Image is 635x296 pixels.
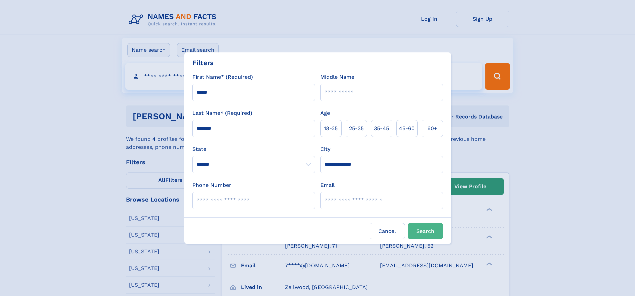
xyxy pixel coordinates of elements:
[192,58,214,68] div: Filters
[370,223,405,239] label: Cancel
[320,109,330,117] label: Age
[324,124,338,132] span: 18‑25
[320,73,354,81] label: Middle Name
[349,124,364,132] span: 25‑35
[408,223,443,239] button: Search
[192,73,253,81] label: First Name* (Required)
[192,181,231,189] label: Phone Number
[192,145,315,153] label: State
[192,109,252,117] label: Last Name* (Required)
[320,181,335,189] label: Email
[427,124,437,132] span: 60+
[320,145,330,153] label: City
[399,124,415,132] span: 45‑60
[374,124,389,132] span: 35‑45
